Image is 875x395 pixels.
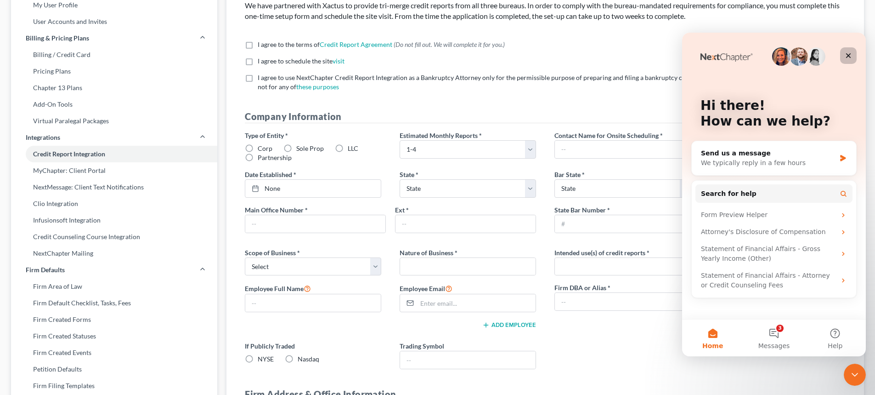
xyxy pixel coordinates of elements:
[554,171,581,178] span: Bar State
[11,113,217,129] a: Virtual Paralegal Packages
[11,63,217,80] a: Pricing Plans
[245,180,381,197] a: None
[11,212,217,229] a: Infusionsoft Integration
[296,144,324,152] span: Sole Prop
[554,284,606,292] span: Firm DBA or Alias
[844,364,866,386] iframe: Intercom live chat
[245,0,846,22] p: We have partnered with Xactus to provide tri-merge credit reports from all three bureaus. In orde...
[258,355,274,363] span: NYSE
[245,171,292,178] span: Date Established
[298,355,319,363] span: Nasdaq
[11,245,217,262] a: NextChapter Mailing
[11,162,217,179] a: MyChapter: Client Portal
[258,154,292,161] span: Partnership
[400,283,452,294] label: Employee Email
[554,132,659,139] span: Contact Name for Onsite Scheduling
[245,206,304,214] span: Main Office Number
[245,283,311,294] label: Employee Full Name
[348,144,358,152] span: LLC
[11,344,217,361] a: Firm Created Events
[245,110,846,123] h4: Company Information
[555,141,690,158] input: --
[555,293,690,310] input: --
[482,321,536,329] button: Add Employee
[417,294,536,312] input: Enter email...
[554,249,645,257] span: Intended use(s) of credit reports
[245,132,284,139] span: Type of Entity
[395,206,405,214] span: Ext
[11,129,217,146] a: Integrations
[11,278,217,295] a: Firm Area of Law
[682,33,866,356] iframe: Intercom live chat
[11,13,217,30] a: User Accounts and Invites
[258,40,320,48] span: I agree to the terms of
[400,171,414,178] span: State
[400,351,536,369] input: --
[400,341,444,351] label: Trading Symbol
[11,311,217,328] a: Firm Created Forms
[400,132,478,139] span: Estimated Monthly Reports
[11,229,217,245] a: Credit Counseling Course Integration
[258,144,272,152] span: Corp
[245,294,381,312] input: --
[258,74,845,91] span: I agree to use NextChapter Credit Report Integration as a Bankruptcy Attorney only for the permis...
[320,40,392,48] a: Credit Report Agreement
[555,215,690,233] input: #
[333,57,344,65] a: visit
[11,361,217,378] a: Petition Defaults
[26,133,60,142] span: Integrations
[394,40,505,48] span: (Do not fill out. We will complete it for you.)
[258,57,333,65] span: I agree to schedule the site
[11,30,217,46] a: Billing & Pricing Plans
[395,215,536,233] input: --
[554,206,606,214] span: State Bar Number
[11,378,217,394] a: Firm Filing Templates
[296,83,339,91] a: these purposes
[11,96,217,113] a: Add-On Tools
[11,328,217,344] a: Firm Created Statuses
[11,80,217,96] a: Chapter 13 Plans
[245,215,385,233] input: --
[26,265,65,275] span: Firm Defaults
[11,195,217,212] a: Clio Integration
[11,46,217,63] a: Billing / Credit Card
[26,34,89,43] span: Billing & Pricing Plans
[11,295,217,311] a: Firm Default Checklist, Tasks, Fees
[11,179,217,195] a: NextMessage: Client Text Notifications
[11,262,217,278] a: Firm Defaults
[400,249,453,257] span: Nature of Business
[245,249,296,257] span: Scope of Business
[245,341,381,351] label: If Publicly Traded
[11,146,217,162] a: Credit Report Integration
